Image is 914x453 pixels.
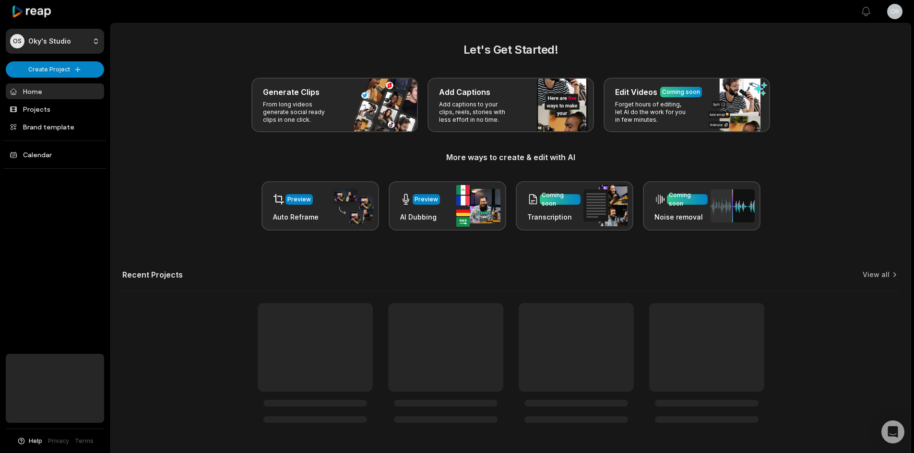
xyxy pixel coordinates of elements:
h2: Recent Projects [122,270,183,279]
div: Coming soon [669,191,706,208]
div: OS [10,34,24,48]
h3: More ways to create & edit with AI [122,151,899,163]
a: Projects [6,101,104,117]
div: Coming soon [662,88,700,96]
div: Preview [287,195,311,204]
div: Coming soon [542,191,579,208]
a: Home [6,83,104,99]
p: Add captions to your clips, reels, stories with less effort in no time. [439,101,513,124]
img: ai_dubbing.png [456,185,500,227]
p: Forget hours of editing, let AI do the work for you in few minutes. [615,101,689,124]
img: noise_removal.png [711,189,755,222]
h2: Let's Get Started! [122,41,899,58]
img: auto_reframe.png [329,187,373,225]
a: Calendar [6,147,104,163]
a: Privacy [48,437,69,445]
div: Open Intercom Messenger [881,420,904,443]
a: Terms [75,437,94,445]
div: Preview [415,195,438,204]
h3: Auto Reframe [273,212,319,222]
button: Help [17,437,42,445]
h3: Add Captions [439,86,490,98]
h3: Transcription [527,212,581,222]
a: View all [863,270,890,279]
button: Create Project [6,61,104,78]
img: transcription.png [583,185,628,226]
a: Brand template [6,119,104,135]
h3: Edit Videos [615,86,657,98]
h3: Noise removal [654,212,708,222]
p: From long videos generate social ready clips in one click. [263,101,337,124]
h3: Generate Clips [263,86,320,98]
h3: AI Dubbing [400,212,440,222]
p: Oky's Studio [28,37,71,46]
span: Help [29,437,42,445]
